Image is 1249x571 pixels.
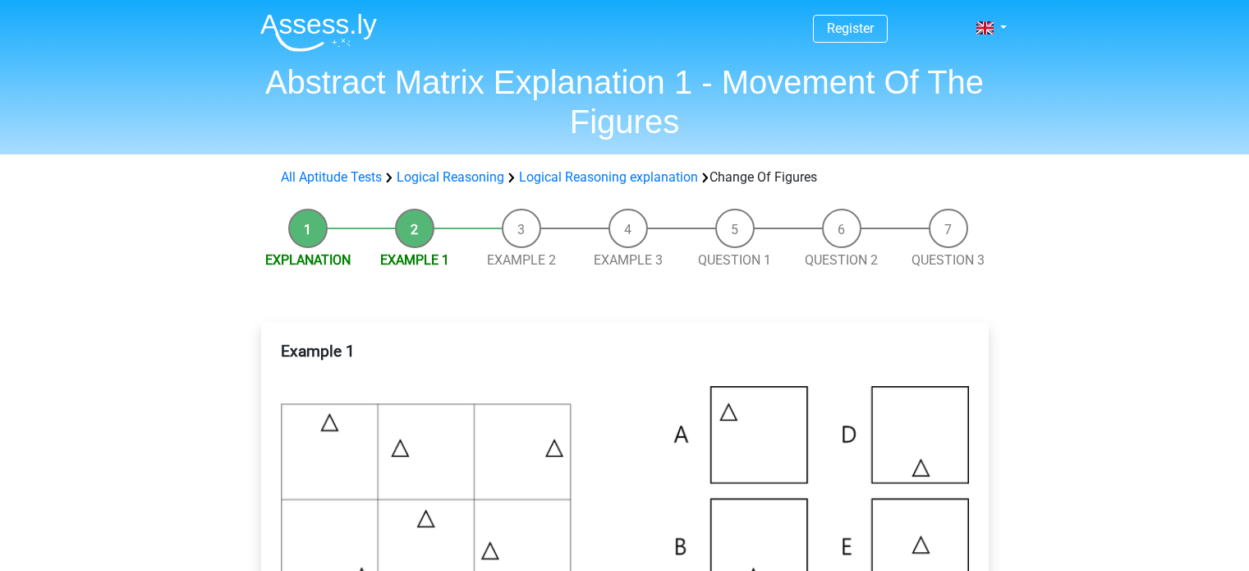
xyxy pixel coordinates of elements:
[260,13,377,52] img: Assessly
[487,252,556,268] a: Example 2
[274,168,976,187] div: Change Of Figures
[397,169,504,185] a: Logical Reasoning
[827,21,874,36] a: Register
[265,252,351,268] a: Explanation
[281,342,355,361] b: Example 1
[281,169,382,185] a: All Aptitude Tests
[380,252,449,268] a: Example 1
[519,169,698,185] a: Logical Reasoning explanation
[805,252,878,268] a: Question 2
[911,252,985,268] a: Question 3
[698,252,771,268] a: Question 1
[594,252,663,268] a: Example 3
[247,62,1003,141] h1: Abstract Matrix Explanation 1 - Movement Of The Figures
